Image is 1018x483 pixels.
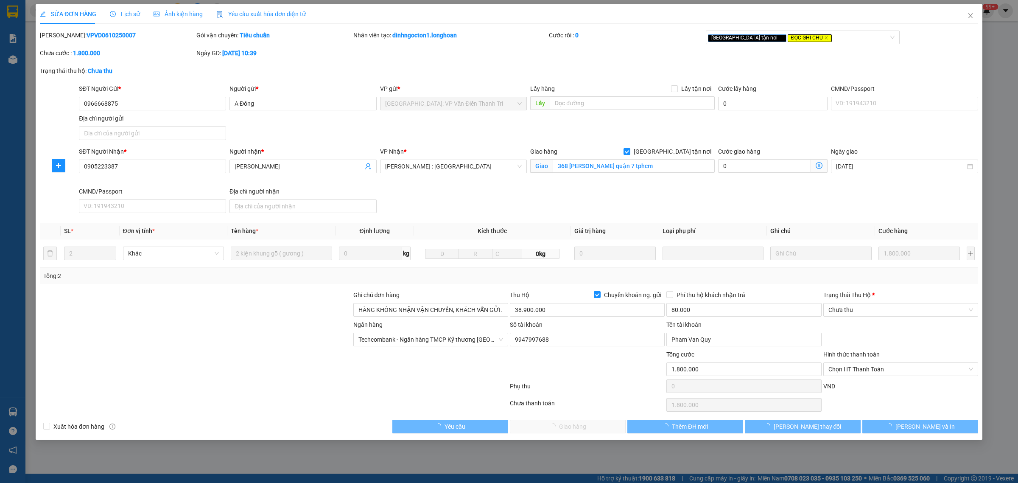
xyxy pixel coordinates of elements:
[109,424,115,430] span: info-circle
[402,247,411,260] span: kg
[478,227,507,234] span: Kích thước
[788,34,832,42] span: ĐỌC GHI CHÚ
[216,11,223,18] img: icon
[718,148,760,155] label: Cước giao hàng
[828,363,973,376] span: Chọn HT Thanh Toán
[358,333,503,346] span: Techcombank - Ngân hàng TMCP Kỹ thương Việt Nam
[459,249,492,259] input: R
[360,227,390,234] span: Định lượng
[79,147,226,156] div: SĐT Người Nhận
[630,147,715,156] span: [GEOGRAPHIC_DATA] tận nơi
[123,227,155,234] span: Đơn vị tính
[216,11,306,17] span: Yêu cầu xuất hóa đơn điện tử
[88,67,112,74] b: Chưa thu
[878,247,960,260] input: 0
[353,321,383,328] label: Ngân hàng
[530,85,555,92] span: Lấy hàng
[831,84,978,93] div: CMND/Passport
[673,290,749,300] span: Phí thu hộ khách nhận trả
[385,160,522,173] span: Hồ Chí Minh : Kho Quận 12
[816,162,822,169] span: dollar-circle
[240,32,270,39] b: Tiêu chuẩn
[79,84,226,93] div: SĐT Người Gửi
[154,11,159,17] span: picture
[823,290,978,300] div: Trạng thái Thu Hộ
[666,333,821,346] input: Tên tài khoản
[862,420,978,433] button: [PERSON_NAME] và In
[823,351,880,358] label: Hình thức thanh toán
[828,303,973,316] span: Chưa thu
[435,423,445,429] span: loading
[666,321,702,328] label: Tên tài khoản
[392,420,508,433] button: Yêu cầu
[574,227,606,234] span: Giá trị hàng
[87,32,136,39] b: VPVD0610250007
[967,12,974,19] span: close
[823,383,835,390] span: VND
[678,84,715,93] span: Lấy tận nơi
[774,422,842,431] span: [PERSON_NAME] thay đổi
[385,97,522,110] span: Hà Nội: VP Văn Điển Thanh Trì
[967,247,975,260] button: plus
[64,227,71,234] span: SL
[831,148,858,155] label: Ngày giao
[510,321,543,328] label: Số tài khoản
[878,227,908,234] span: Cước hàng
[40,11,46,17] span: edit
[79,187,226,196] div: CMND/Passport
[40,11,96,17] span: SỬA ĐƠN HÀNG
[824,36,828,40] span: close
[365,163,372,170] span: user-add
[353,303,508,317] input: Ghi chú đơn hàng
[663,423,672,429] span: loading
[229,147,377,156] div: Người nhận
[659,223,767,239] th: Loại phụ phí
[510,292,529,298] span: Thu Hộ
[425,249,459,259] input: D
[550,96,715,110] input: Dọc đường
[40,31,195,40] div: [PERSON_NAME]:
[895,422,955,431] span: [PERSON_NAME] và In
[50,422,108,431] span: Xuất hóa đơn hàng
[79,114,226,123] div: Địa chỉ người gửi
[708,34,786,42] span: [GEOGRAPHIC_DATA] tận nơi
[154,11,203,17] span: Ảnh kiện hàng
[40,48,195,58] div: Chưa cước :
[522,249,559,259] span: 0kg
[575,32,579,39] b: 0
[196,31,351,40] div: Gói vận chuyển:
[43,247,57,260] button: delete
[510,333,665,346] input: Số tài khoản
[196,48,351,58] div: Ngày GD:
[380,84,527,93] div: VP gửi
[767,223,875,239] th: Ghi chú
[492,249,523,259] input: C
[229,84,377,93] div: Người gửi
[530,148,557,155] span: Giao hàng
[553,159,715,173] input: Giao tận nơi
[509,382,666,396] div: Phụ thu
[718,159,811,173] input: Cước giao hàng
[353,292,400,298] label: Ghi chú đơn hàng
[574,247,656,260] input: 0
[79,126,226,140] input: Địa chỉ của người gửi
[886,423,895,429] span: loading
[231,227,258,234] span: Tên hàng
[43,271,393,281] div: Tổng: 2
[764,423,774,429] span: loading
[510,420,626,433] button: Giao hàng
[128,247,219,260] span: Khác
[110,11,116,17] span: clock-circle
[601,290,665,300] span: Chuyển khoản ng. gửi
[73,50,100,56] b: 1.800.000
[445,422,465,431] span: Yêu cầu
[627,420,743,433] button: Thêm ĐH mới
[110,11,140,17] span: Lịch sử
[530,96,550,110] span: Lấy
[222,50,257,56] b: [DATE] 10:39
[779,36,783,40] span: close
[52,162,65,169] span: plus
[530,159,553,173] span: Giao
[353,31,548,40] div: Nhân viên tạo:
[229,199,377,213] input: Địa chỉ của người nhận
